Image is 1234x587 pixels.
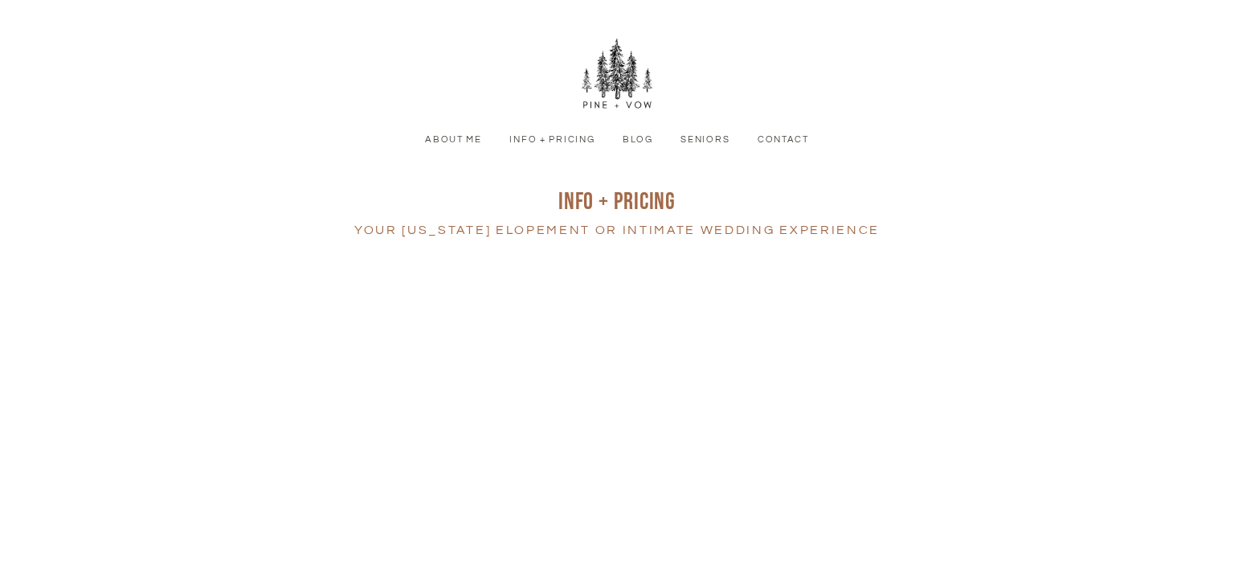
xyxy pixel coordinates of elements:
[415,133,492,147] a: About Me
[558,187,676,216] span: INFO + pRICING
[581,39,653,111] img: Pine + Vow
[147,220,1087,240] h4: your [US_STATE] Elopement or intimate wedding experience
[500,133,604,147] a: Info + Pricing
[613,133,663,147] a: Blog
[748,133,819,147] a: Contact
[671,133,740,147] a: Seniors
